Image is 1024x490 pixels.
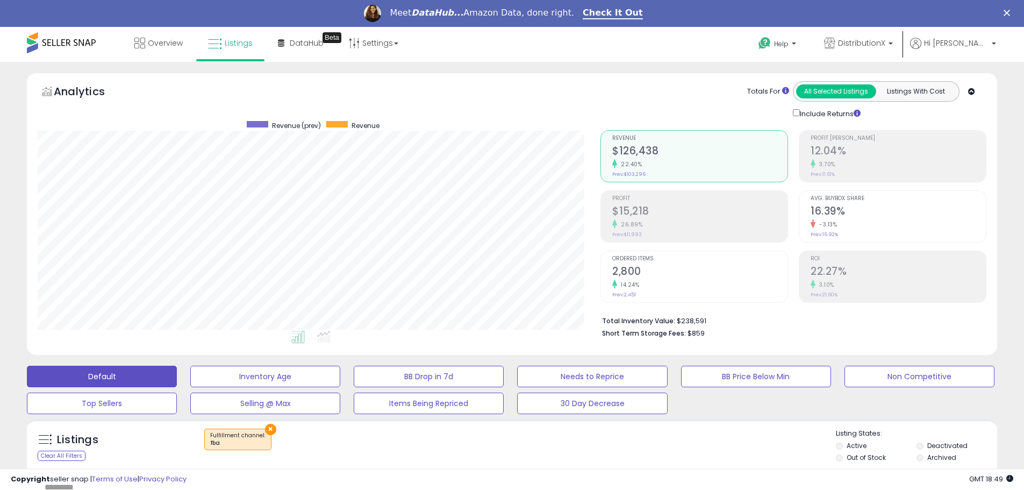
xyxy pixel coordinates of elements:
[811,136,986,141] span: Profit [PERSON_NAME]
[612,292,636,298] small: Prev: 2,451
[844,366,994,387] button: Non Competitive
[290,38,324,48] span: DataHub
[341,27,406,59] a: Settings
[612,145,787,159] h2: $126,438
[924,38,989,48] span: Hi [PERSON_NAME]
[602,316,675,325] b: Total Inventory Value:
[126,27,191,59] a: Overview
[92,474,138,484] a: Terms of Use
[11,474,50,484] strong: Copyright
[1004,10,1014,16] div: Close
[354,366,504,387] button: BB Drop in 7d
[411,8,463,18] i: DataHub...
[815,281,834,289] small: 3.10%
[38,451,85,461] div: Clear All Filters
[811,265,986,280] h2: 22.27%
[758,37,771,50] i: Get Help
[54,84,126,102] h5: Analytics
[517,366,667,387] button: Needs to Reprice
[602,314,978,326] li: $238,591
[847,441,867,450] label: Active
[774,39,789,48] span: Help
[612,171,646,177] small: Prev: $103,296
[210,431,266,448] span: Fulfillment channel :
[785,107,873,119] div: Include Returns
[27,366,177,387] button: Default
[838,38,885,48] span: DistributionX
[200,27,261,59] a: Listings
[364,5,381,22] img: Profile image for Georgie
[927,453,956,462] label: Archived
[190,366,340,387] button: Inventory Age
[910,38,996,62] a: Hi [PERSON_NAME]
[148,38,183,48] span: Overview
[265,424,276,435] button: ×
[11,474,187,485] div: seller snap | |
[612,265,787,280] h2: 2,800
[688,328,705,338] span: $859
[139,474,187,484] a: Privacy Policy
[750,29,807,62] a: Help
[927,441,968,450] label: Deactivated
[352,121,379,130] span: Revenue
[612,136,787,141] span: Revenue
[612,205,787,219] h2: $15,218
[796,84,876,98] button: All Selected Listings
[815,221,837,229] small: -3.13%
[270,27,332,59] a: DataHub
[681,366,831,387] button: BB Price Below Min
[323,32,341,43] div: Tooltip anchor
[602,329,686,338] b: Short Term Storage Fees:
[847,453,886,462] label: Out of Stock
[811,196,986,202] span: Avg. Buybox Share
[612,256,787,262] span: Ordered Items
[517,393,667,414] button: 30 Day Decrease
[811,145,986,159] h2: 12.04%
[617,281,639,289] small: 14.24%
[225,38,253,48] span: Listings
[612,231,642,238] small: Prev: $11,993
[836,429,997,439] p: Listing States:
[815,160,835,168] small: 3.70%
[811,231,838,238] small: Prev: 16.92%
[811,171,835,177] small: Prev: 11.61%
[583,8,643,19] a: Check It Out
[617,221,642,229] small: 26.89%
[27,393,177,414] button: Top Sellers
[816,27,901,62] a: DistributionX
[354,393,504,414] button: Items Being Repriced
[57,432,98,448] h5: Listings
[811,205,986,219] h2: 16.39%
[747,87,789,97] div: Totals For
[811,292,837,298] small: Prev: 21.60%
[612,196,787,202] span: Profit
[617,160,642,168] small: 22.40%
[876,84,956,98] button: Listings With Cost
[190,393,340,414] button: Selling @ Max
[210,439,266,447] div: fba
[390,8,574,18] div: Meet Amazon Data, done right.
[272,121,321,130] span: Revenue (prev)
[811,256,986,262] span: ROI
[969,474,1013,484] span: 2025-10-10 18:49 GMT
